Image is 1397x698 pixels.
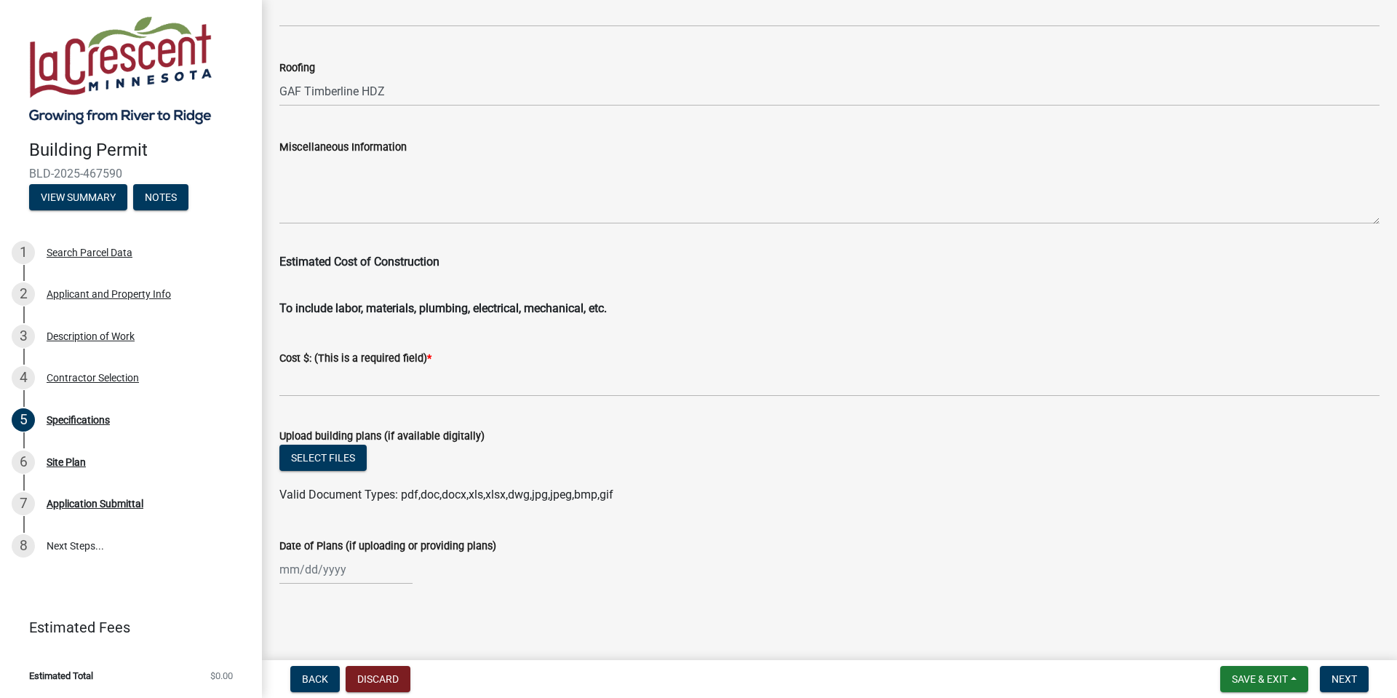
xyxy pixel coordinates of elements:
[12,451,35,474] div: 6
[47,373,139,383] div: Contractor Selection
[302,673,328,685] span: Back
[29,192,127,204] wm-modal-confirm: Summary
[279,445,367,471] button: Select files
[47,499,143,509] div: Application Submittal
[279,432,485,442] label: Upload building plans (if available digitally)
[279,63,315,74] label: Roofing
[12,325,35,348] div: 3
[12,492,35,515] div: 7
[279,488,613,501] span: Valid Document Types: pdf,doc,docx,xls,xlsx,dwg,jpg,jpeg,bmp,gif
[1232,673,1288,685] span: Save & Exit
[12,408,35,432] div: 5
[290,666,340,692] button: Back
[279,301,607,315] b: To include labor, materials, plumbing, electrical, mechanical, etc.
[133,184,188,210] button: Notes
[279,542,496,552] label: Date of Plans (if uploading or providing plans)
[47,289,171,299] div: Applicant and Property Info
[1320,666,1369,692] button: Next
[47,247,132,258] div: Search Parcel Data
[346,666,410,692] button: Discard
[1220,666,1308,692] button: Save & Exit
[279,143,407,153] label: Miscellaneous Information
[1332,673,1357,685] span: Next
[12,366,35,389] div: 4
[47,415,110,425] div: Specifications
[47,331,135,341] div: Description of Work
[279,555,413,584] input: mm/dd/yyyy
[12,613,239,642] a: Estimated Fees
[29,671,93,681] span: Estimated Total
[29,140,250,161] h4: Building Permit
[133,192,188,204] wm-modal-confirm: Notes
[12,282,35,306] div: 2
[12,241,35,264] div: 1
[279,354,431,364] label: Cost $: (This is a required field)
[279,255,439,269] span: Estimated Cost of Construction
[12,534,35,558] div: 8
[29,15,212,124] img: City of La Crescent, Minnesota
[29,184,127,210] button: View Summary
[47,457,86,467] div: Site Plan
[210,671,233,681] span: $0.00
[29,167,233,181] span: BLD-2025-467590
